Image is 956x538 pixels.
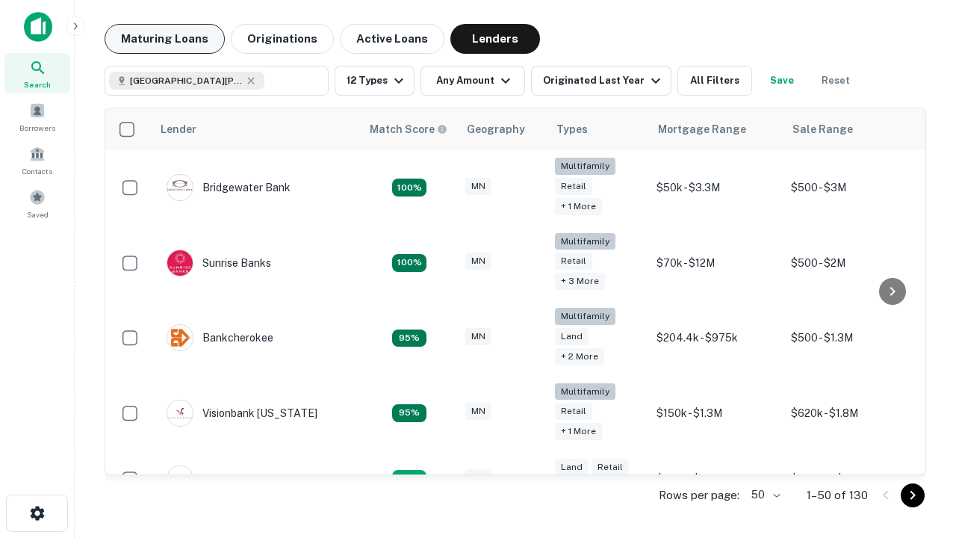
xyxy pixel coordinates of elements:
span: Search [24,78,51,90]
div: Types [556,120,588,138]
div: + 2 more [555,348,604,365]
div: Northeast Bank [167,466,280,492]
div: Originated Last Year [543,72,665,90]
div: Visionbank [US_STATE] [167,400,317,427]
div: Land [555,328,589,345]
td: $70k - $12M [649,226,783,301]
div: Retail [592,459,629,476]
th: Sale Range [783,108,918,150]
a: Contacts [4,140,70,180]
button: All Filters [677,66,752,96]
img: picture [167,401,193,426]
div: Retail [555,178,592,195]
div: Multifamily [555,308,615,325]
td: $155.3k - $2M [783,451,918,507]
th: Types [547,108,649,150]
div: Bridgewater Bank [167,174,291,201]
td: $500 - $1.3M [783,300,918,376]
div: Capitalize uses an advanced AI algorithm to match your search with the best lender. The match sco... [370,121,447,137]
button: Active Loans [340,24,444,54]
button: Save your search to get updates of matches that match your search criteria. [758,66,806,96]
span: Saved [27,208,49,220]
img: picture [167,250,193,276]
td: $204.4k - $975k [649,300,783,376]
td: $50k - $3.3M [649,150,783,226]
p: Rows per page: [659,486,739,504]
td: $500 - $3M [783,150,918,226]
div: MN [465,469,491,486]
img: capitalize-icon.png [24,12,52,42]
div: Multifamily [555,233,615,250]
td: $710k - $1.2M [649,451,783,507]
span: Borrowers [19,122,55,134]
a: Search [4,53,70,93]
div: + 1 more [555,198,602,215]
th: Lender [152,108,361,150]
div: Matching Properties: 18, hasApolloMatch: undefined [392,404,426,422]
div: Matching Properties: 12, hasApolloMatch: undefined [392,470,426,488]
button: Go to next page [901,483,925,507]
img: picture [167,175,193,200]
button: 12 Types [335,66,415,96]
td: $500 - $2M [783,226,918,301]
div: Retail [555,253,592,270]
div: Matching Properties: 18, hasApolloMatch: undefined [392,330,426,347]
div: Land [555,459,589,476]
div: MN [465,178,491,195]
button: Maturing Loans [105,24,225,54]
button: Originated Last Year [531,66,671,96]
h6: Match Score [370,121,444,137]
div: Sunrise Banks [167,250,271,276]
p: 1–50 of 130 [807,486,868,504]
div: + 3 more [555,273,605,290]
a: Borrowers [4,96,70,137]
div: Retail [555,403,592,420]
div: Multifamily [555,158,615,175]
div: Lender [161,120,196,138]
div: Matching Properties: 34, hasApolloMatch: undefined [392,254,426,272]
span: Contacts [22,165,52,177]
div: 50 [745,484,783,506]
button: Lenders [450,24,540,54]
div: MN [465,403,491,420]
a: Saved [4,183,70,223]
button: Originations [231,24,334,54]
button: Reset [812,66,860,96]
span: [GEOGRAPHIC_DATA][PERSON_NAME], [GEOGRAPHIC_DATA], [GEOGRAPHIC_DATA] [130,74,242,87]
div: Matching Properties: 22, hasApolloMatch: undefined [392,179,426,197]
td: $150k - $1.3M [649,376,783,451]
div: Bankcherokee [167,324,273,351]
img: picture [167,325,193,350]
th: Geography [458,108,547,150]
div: Sale Range [792,120,853,138]
button: Any Amount [420,66,525,96]
div: Mortgage Range [658,120,746,138]
div: MN [465,253,491,270]
img: picture [167,466,193,492]
div: + 1 more [555,423,602,440]
th: Mortgage Range [649,108,783,150]
div: Multifamily [555,383,615,401]
div: MN [465,328,491,345]
th: Capitalize uses an advanced AI algorithm to match your search with the best lender. The match sco... [361,108,458,150]
td: $620k - $1.8M [783,376,918,451]
iframe: Chat Widget [881,418,956,490]
div: Geography [467,120,525,138]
